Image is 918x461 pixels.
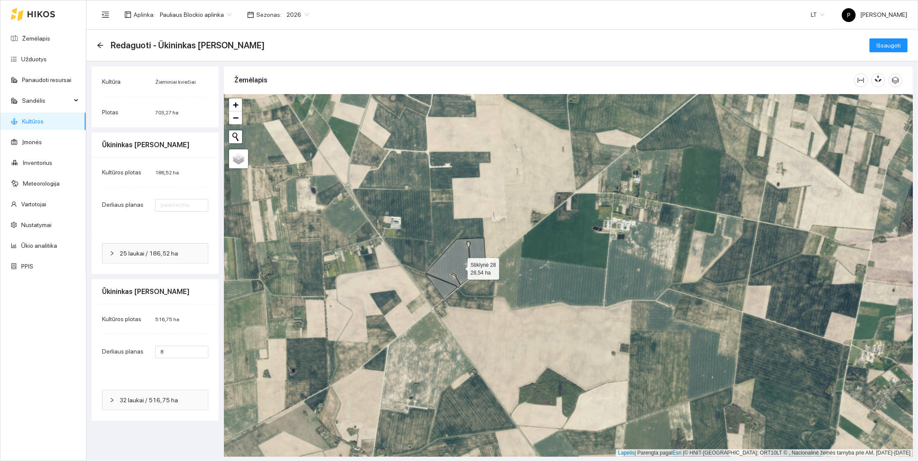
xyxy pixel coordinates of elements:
[22,76,71,83] a: Panaudoti resursai
[155,170,179,176] span: 186,52 ha
[229,130,242,143] button: Inicijuoti naują iešką
[109,398,115,403] span: Į dešinę
[102,11,109,19] span: meniu lankstymas
[155,199,208,212] input: Įveskite t/Ha
[102,169,141,176] span: Kultūros plotas
[247,11,254,18] span: kalendorius
[102,348,143,355] span: Derliaus planas
[102,243,208,263] div: 25 laukai / 186,52 ha
[102,390,208,410] div: 32 laukai / 516,75 ha
[102,316,141,322] span: Kultūros plotas
[22,139,42,145] a: Įmonės
[256,10,281,19] span: Sezonas :
[160,8,232,21] span: Pauliaus Blockio aplinka
[155,110,178,116] span: 703,27 ha
[673,450,682,456] a: Esri
[102,133,208,157] div: Ūkininkas [PERSON_NAME]
[229,149,248,168] a: Layers
[847,8,851,22] span: P
[860,11,907,18] font: [PERSON_NAME]
[21,221,51,228] a: Nustatymai
[233,99,239,110] span: +
[97,42,104,49] div: Atgal
[877,41,901,50] span: Išsaugoti
[120,249,201,258] span: 25 laukai / 186,52 ha
[23,159,52,166] a: Inventorius
[684,450,911,456] font: © HNIT-[GEOGRAPHIC_DATA]; ORT10LT © , Nacionalinė žemės tarnyba prie AM, [DATE]-[DATE]
[233,112,239,123] span: −
[134,10,155,19] span: Aplinka :
[634,450,673,456] font: | Parengta pagal
[22,92,71,109] span: Sandėlis
[120,395,201,405] span: 32 laukai / 516,75 ha
[155,79,196,85] span: Žieminiai kviečiai
[854,73,868,87] button: stulpelio plotis
[23,180,60,187] a: Meteorologija
[618,450,634,456] a: Lapelis
[21,201,46,208] a: Vartotojai
[229,111,242,124] a: Mažinti mastelį
[287,8,309,21] span: 2026
[22,35,50,42] a: Žemėlapis
[22,118,44,125] a: Kultūros
[102,201,143,208] span: Derliaus planas
[21,242,57,249] a: Ūkio analitika
[21,263,33,270] a: PPIS
[234,68,854,92] div: Žemėlapis
[102,109,118,116] span: Plotas
[683,450,684,456] span: |
[97,6,114,23] button: meniu lankstymas
[854,77,867,84] span: stulpelio plotis
[870,38,908,52] button: Išsaugoti
[21,56,47,63] a: Užduotys
[811,8,825,21] span: LT
[111,38,265,52] span: Redaguoti - Ūkininkas Antanas Blockis
[97,42,104,49] span: rodyklė kairėn
[102,279,208,304] div: Ūkininkas [PERSON_NAME]
[109,251,115,256] span: Į dešinę
[124,11,131,18] span: Išdėstymą
[155,316,179,322] span: 516,75 ha
[102,78,121,85] span: Kultūra
[229,98,242,111] a: Priartinti
[155,346,208,358] input: Įveskite t/Ha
